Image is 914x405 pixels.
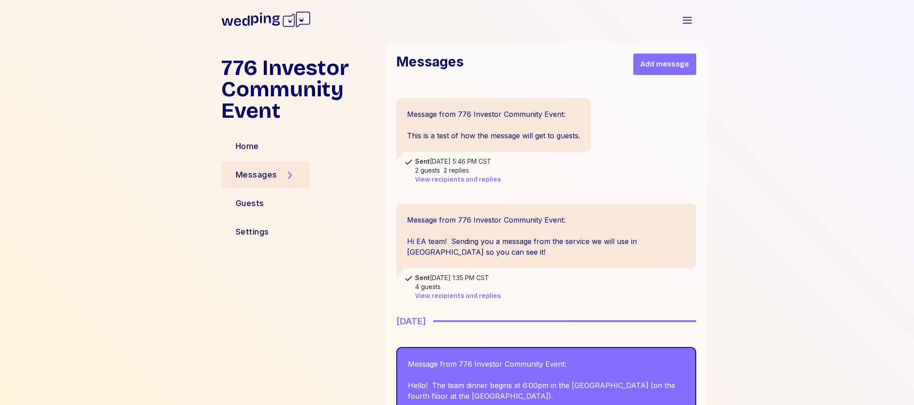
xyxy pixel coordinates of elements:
[396,315,426,327] div: [DATE]
[415,166,440,175] div: 2 guests
[640,59,689,70] span: Add message
[415,274,430,281] span: Sent
[396,54,464,75] h1: Messages
[236,226,269,238] div: Settings
[236,169,277,181] div: Messages
[236,140,259,153] div: Home
[415,273,501,282] div: [DATE] 1:35 PM CST
[415,292,501,301] button: View recipients and replies
[396,204,696,268] div: Message from 776 Investor Community Event: Hi EA team! Sending you a message from the service we ...
[396,98,591,152] div: Message from 776 Investor Community Event: This is a test of how the message will get to guests.
[444,166,469,175] div: 2 replies
[415,157,501,166] div: [DATE] 5:46 PM CST
[236,197,264,210] div: Guests
[415,157,430,165] span: Sent
[415,282,440,291] div: 4 guests
[415,175,501,184] button: View recipients and replies
[221,57,378,121] h1: 776 Investor Community Event
[633,54,696,75] button: Add message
